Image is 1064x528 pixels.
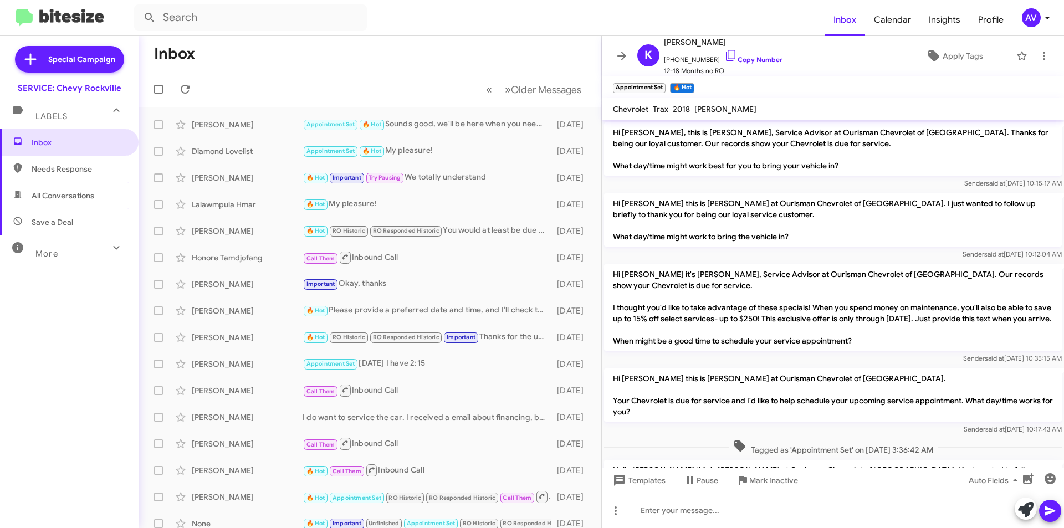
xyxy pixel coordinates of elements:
[825,4,865,36] a: Inbox
[306,174,325,181] span: 🔥 Hot
[602,470,674,490] button: Templates
[551,465,592,476] div: [DATE]
[192,491,303,503] div: [PERSON_NAME]
[447,334,475,341] span: Important
[727,470,807,490] button: Mark Inactive
[306,227,325,234] span: 🔥 Hot
[303,357,551,370] div: [DATE] I have 2:15
[551,332,592,343] div: [DATE]
[192,225,303,237] div: [PERSON_NAME]
[373,334,439,341] span: RO Responded Historic
[369,174,401,181] span: Try Pausing
[388,494,421,501] span: RO Historic
[303,171,551,184] div: We totally understand
[306,147,355,155] span: Appointment Set
[664,49,782,65] span: [PHONE_NUMBER]
[407,520,456,527] span: Appointment Set
[985,354,1004,362] span: said at
[303,304,551,317] div: Please provide a preferred date and time, and I’ll check the availability for your service appoin...
[511,84,581,96] span: Older Messages
[303,198,551,211] div: My pleasure!
[969,4,1012,36] span: Profile
[964,179,1062,187] span: Sender [DATE] 10:15:17 AM
[332,227,365,234] span: RO Historic
[551,358,592,370] div: [DATE]
[35,111,68,121] span: Labels
[604,264,1062,351] p: Hi [PERSON_NAME] it's [PERSON_NAME], Service Advisor at Ourisman Chevrolet of [GEOGRAPHIC_DATA]. ...
[192,305,303,316] div: [PERSON_NAME]
[694,104,756,114] span: [PERSON_NAME]
[192,172,303,183] div: [PERSON_NAME]
[306,201,325,208] span: 🔥 Hot
[192,438,303,449] div: [PERSON_NAME]
[306,388,335,395] span: Call Them
[479,78,499,101] button: Previous
[373,227,439,234] span: RO Responded Historic
[463,520,495,527] span: RO Historic
[303,278,551,290] div: Okay, thanks
[303,250,551,264] div: Inbound Call
[503,520,569,527] span: RO Responded Historic
[673,104,690,114] span: 2018
[969,470,1022,490] span: Auto Fields
[551,172,592,183] div: [DATE]
[613,104,648,114] span: Chevrolet
[303,412,551,423] div: I do want to service the car. I received a email about financing, but have been unable to reach f...
[192,332,303,343] div: [PERSON_NAME]
[332,520,361,527] span: Important
[306,468,325,475] span: 🔥 Hot
[963,250,1062,258] span: Sender [DATE] 10:12:04 AM
[664,35,782,49] span: [PERSON_NAME]
[729,439,938,455] span: Tagged as 'Appointment Set' on [DATE] 3:36:42 AM
[362,121,381,128] span: 🔥 Hot
[192,465,303,476] div: [PERSON_NAME]
[604,368,1062,422] p: Hi [PERSON_NAME] this is [PERSON_NAME] at Ourisman Chevrolet of [GEOGRAPHIC_DATA]. Your Chevrolet...
[192,412,303,423] div: [PERSON_NAME]
[192,119,303,130] div: [PERSON_NAME]
[192,199,303,210] div: Lalawmpuia Hmar
[369,520,399,527] span: Unfinished
[920,4,969,36] a: Insights
[48,54,115,65] span: Special Campaign
[192,358,303,370] div: [PERSON_NAME]
[749,470,798,490] span: Mark Inactive
[306,494,325,501] span: 🔥 Hot
[498,78,588,101] button: Next
[551,438,592,449] div: [DATE]
[551,305,592,316] div: [DATE]
[303,490,551,504] div: Inbound Call
[551,279,592,290] div: [DATE]
[613,83,666,93] small: Appointment Set
[192,385,303,396] div: [PERSON_NAME]
[32,163,126,175] span: Needs Response
[18,83,121,94] div: SERVICE: Chevy Rockville
[674,470,727,490] button: Pause
[332,174,361,181] span: Important
[32,190,94,201] span: All Conversations
[429,494,495,501] span: RO Responded Historic
[35,249,58,259] span: More
[303,463,551,477] div: Inbound Call
[960,470,1031,490] button: Auto Fields
[897,46,1011,66] button: Apply Tags
[32,217,73,228] span: Save a Deal
[551,491,592,503] div: [DATE]
[724,55,782,64] a: Copy Number
[697,470,718,490] span: Pause
[964,425,1062,433] span: Sender [DATE] 10:17:43 AM
[303,437,551,450] div: Inbound Call
[984,250,1004,258] span: said at
[986,179,1005,187] span: said at
[551,225,592,237] div: [DATE]
[306,255,335,262] span: Call Them
[670,83,694,93] small: 🔥 Hot
[303,145,551,157] div: My pleasure!
[551,119,592,130] div: [DATE]
[306,121,355,128] span: Appointment Set
[192,252,303,263] div: Honore Tamdjofang
[332,468,361,475] span: Call Them
[865,4,920,36] span: Calendar
[664,65,782,76] span: 12-18 Months no RO
[332,494,381,501] span: Appointment Set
